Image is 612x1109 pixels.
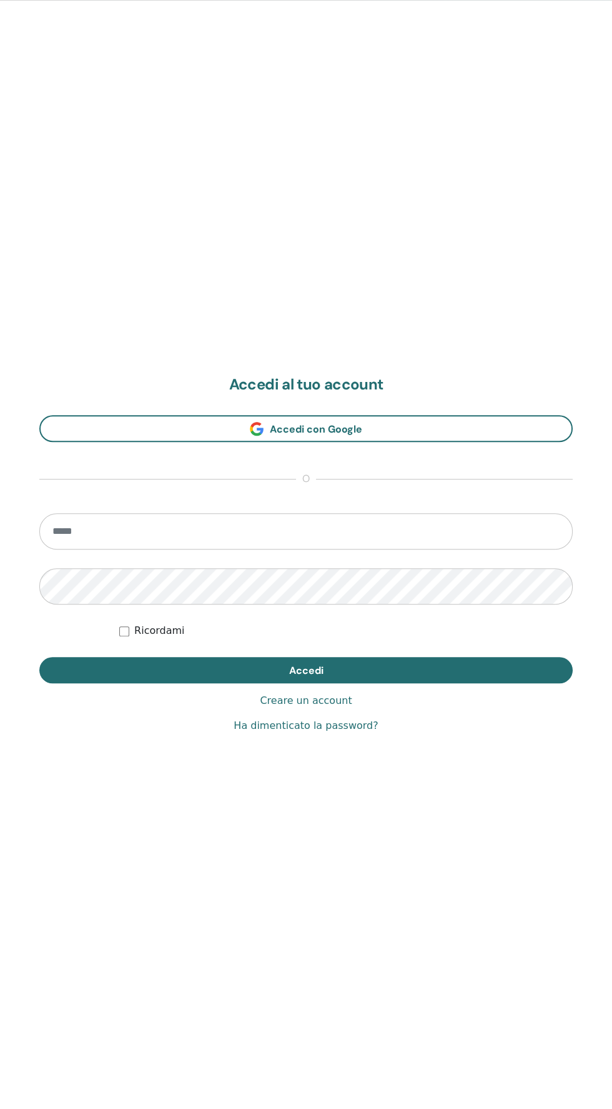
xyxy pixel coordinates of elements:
span: Accedi [289,664,323,677]
div: Keep me authenticated indefinitely or until I manually logout [119,623,573,638]
label: Ricordami [134,623,184,638]
a: Ha dimenticato la password? [234,718,378,733]
span: Accedi con Google [270,423,362,436]
h2: Accedi al tuo account [39,376,573,394]
a: Accedi con Google [39,415,573,442]
a: Creare un account [260,693,352,708]
span: o [296,472,316,487]
button: Accedi [39,657,573,683]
